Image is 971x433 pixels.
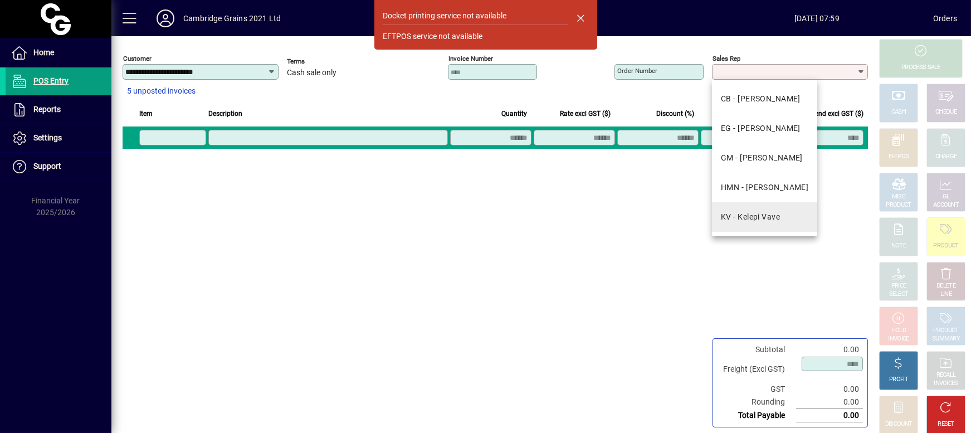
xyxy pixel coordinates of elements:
[712,84,817,114] mat-option: CB - Chanel Beatson
[891,242,906,250] div: NOTE
[560,108,611,120] span: Rate excl GST ($)
[901,64,940,72] div: PROCESS SALE
[208,108,242,120] span: Description
[33,162,61,171] span: Support
[806,108,863,120] span: Extend excl GST ($)
[940,290,952,299] div: LINE
[796,396,863,409] td: 0.00
[721,211,780,223] div: KV - Kelepi Vave
[796,409,863,422] td: 0.00
[796,343,863,356] td: 0.00
[6,153,111,181] a: Support
[617,67,657,75] mat-label: Order number
[943,193,950,201] div: GL
[888,335,909,343] div: INVOICE
[721,123,801,134] div: EG - [PERSON_NAME]
[936,371,956,380] div: RECALL
[718,356,796,383] td: Freight (Excl GST)
[6,39,111,67] a: Home
[889,376,908,384] div: PROFIT
[892,193,905,201] div: MISC
[938,420,954,429] div: RESET
[139,108,153,120] span: Item
[33,76,69,85] span: POS Entry
[889,153,909,161] div: EFTPOS
[33,133,62,142] span: Settings
[889,290,909,299] div: SELECT
[712,143,817,173] mat-option: GM - Glenda Mawhinney
[885,420,912,429] div: DISCOUNT
[448,55,493,62] mat-label: Invoice number
[123,81,200,101] button: 5 unposted invoices
[891,327,906,335] div: HOLD
[933,242,958,250] div: PRODUCT
[712,114,817,143] mat-option: EG - Emma Gedge
[148,8,183,28] button: Profile
[718,343,796,356] td: Subtotal
[33,105,61,114] span: Reports
[701,9,933,27] span: [DATE] 07:59
[933,327,958,335] div: PRODUCT
[721,182,808,193] div: HMN - [PERSON_NAME]
[501,108,527,120] span: Quantity
[712,202,817,232] mat-option: KV - Kelepi Vave
[933,9,957,27] div: Orders
[287,69,336,77] span: Cash sale only
[891,108,906,116] div: CASH
[796,383,863,396] td: 0.00
[127,85,196,97] span: 5 unposted invoices
[721,93,801,105] div: CB - [PERSON_NAME]
[936,282,955,290] div: DELETE
[886,201,911,210] div: PRODUCT
[383,31,483,42] div: EFTPOS service not available
[933,201,959,210] div: ACCOUNT
[287,58,354,65] span: Terms
[935,153,957,161] div: CHARGE
[6,96,111,124] a: Reports
[713,55,740,62] mat-label: Sales rep
[935,108,957,116] div: CHEQUE
[656,108,694,120] span: Discount (%)
[33,48,54,57] span: Home
[183,9,281,27] div: Cambridge Grains 2021 Ltd
[712,173,817,202] mat-option: HMN - Holly McNab
[123,55,152,62] mat-label: Customer
[891,282,906,290] div: PRICE
[718,383,796,396] td: GST
[718,409,796,422] td: Total Payable
[721,152,803,164] div: GM - [PERSON_NAME]
[934,380,958,388] div: INVOICES
[6,124,111,152] a: Settings
[932,335,960,343] div: SUMMARY
[718,396,796,409] td: Rounding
